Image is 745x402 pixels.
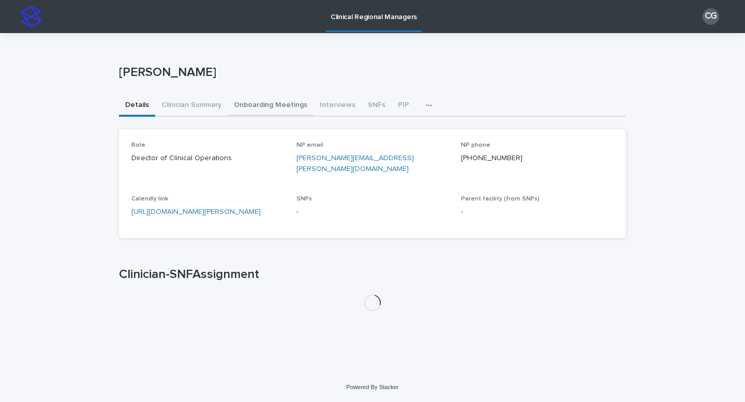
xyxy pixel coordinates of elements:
[362,95,392,117] button: SNFs
[119,65,622,80] p: [PERSON_NAME]
[296,196,312,202] span: SNFs
[296,142,323,148] span: NP email
[461,207,614,218] p: -
[346,384,398,390] a: Powered By Stacker
[119,95,155,117] button: Details
[296,154,414,173] a: [PERSON_NAME][EMAIL_ADDRESS][PERSON_NAME][DOMAIN_NAME]
[131,196,168,202] span: Calendly link
[392,95,415,117] button: PIP
[21,6,41,27] img: stacker-logo-s-only.png
[131,153,284,164] p: Director of Clinical Operations
[703,8,719,25] div: CG
[119,267,626,282] h1: Clinician-SNFAssignment
[131,142,145,148] span: Role
[461,154,523,162] a: [PHONE_NUMBER]
[155,95,228,117] button: Clinician Summary
[228,95,314,117] button: Onboarding Meetings
[461,142,490,148] span: NP phone
[461,196,540,202] span: Parent facility (from SNFs)
[296,207,449,218] p: -
[314,95,362,117] button: Interviews
[131,208,261,215] a: [URL][DOMAIN_NAME][PERSON_NAME]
